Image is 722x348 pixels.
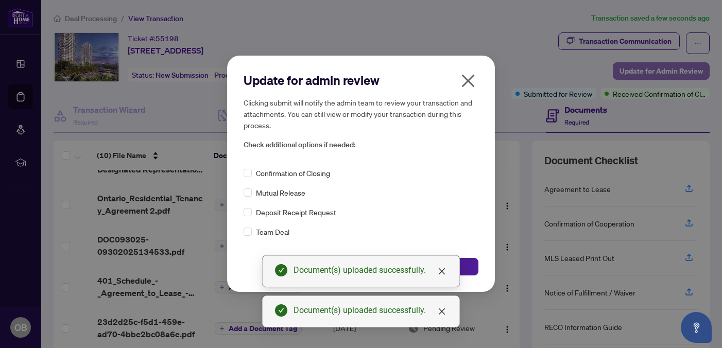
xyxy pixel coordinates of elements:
[438,307,446,316] span: close
[244,72,478,89] h2: Update for admin review
[256,207,336,218] span: Deposit Receipt Request
[436,266,448,277] a: Close
[681,312,712,343] button: Open asap
[436,306,448,317] a: Close
[256,187,305,199] span: Mutual Release
[275,304,287,317] span: check-circle
[438,267,446,275] span: close
[256,168,330,179] span: Confirmation of Closing
[275,264,287,276] span: check-circle
[256,227,289,238] span: Team Deal
[294,304,447,317] div: Document(s) uploaded successfully.
[460,73,476,89] span: close
[244,258,358,276] button: Cancel
[244,97,478,131] h5: Clicking submit will notify the admin team to review your transaction and attachments. You can st...
[294,264,447,276] div: Document(s) uploaded successfully.
[244,139,478,151] span: Check additional options if needed:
